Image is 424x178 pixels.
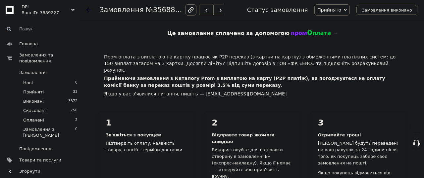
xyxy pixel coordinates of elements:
a: [EMAIL_ADDRESS][DOMAIN_NAME] [206,91,287,96]
span: 2 [75,117,78,123]
span: 0 [75,126,78,138]
div: Підтвердіть оплату, наявність товару, спосіб і терміни доставки [106,140,187,153]
span: Замовлення [19,70,47,76]
b: Зв'яжіться з покупцем [106,132,162,137]
div: Ваш ID: 3889227 [22,10,79,16]
span: №356881634 [146,6,193,14]
span: Це замовлення сплачено за допомогою [167,30,290,36]
span: 33 [73,89,78,95]
span: Прийняті [23,89,44,95]
b: Отримайте гроші [318,132,361,137]
span: Повідомлення [19,146,51,152]
img: evopay logo [291,30,331,37]
div: 2 [212,119,293,127]
button: Замовлення виконано [356,5,417,15]
span: Замовлення та повідомлення [19,52,79,64]
span: Замовлення з [PERSON_NAME] [23,126,75,138]
span: 756 [71,108,78,114]
div: Статус замовлення [247,7,308,13]
span: DPI [22,4,71,10]
div: 1 [106,119,187,127]
span: Приймаючи замовлення з Каталогу Prom з виплатою на карту (Р2Р платіж), ви погоджуєтеся на оплату ... [104,76,385,88]
div: Повернутися назад [86,7,91,13]
span: 3372 [68,98,78,104]
div: [PERSON_NAME] будуть переведені на ваш рахунок за 24 години після того, як покупець забере своє з... [318,140,399,166]
span: Замовлення [99,6,144,14]
span: Прийнято [317,7,341,13]
span: Скасовані [23,108,46,114]
span: Замовлення виконано [362,8,412,13]
span: Виконані [23,98,44,104]
div: Якщо у вас з'явилися питання, пишіть — [104,90,401,97]
span: 0 [75,80,78,86]
span: Нові [23,80,33,86]
div: Пром-оплата з виплатою на картку працює як P2P переказ (з картки на картку) з обмеженнями платіжн... [99,49,406,102]
span: Товари та послуги [19,157,61,163]
span: Головна [19,41,38,47]
b: Відправте товар якомога швидше [212,132,275,144]
div: 3 [318,119,399,127]
input: Пошук [3,23,78,35]
span: Оплачені [23,117,44,123]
